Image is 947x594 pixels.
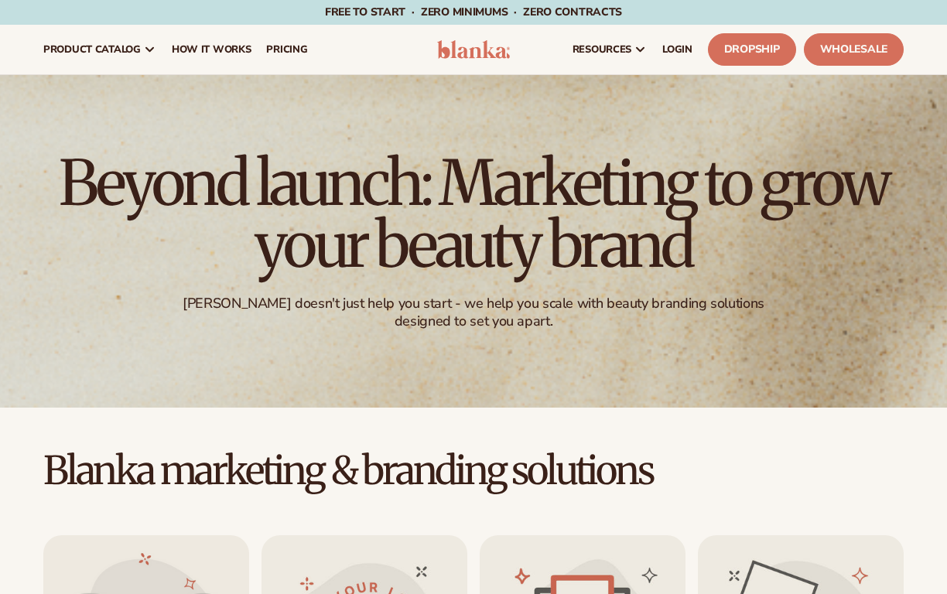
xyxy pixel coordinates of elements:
[258,25,315,74] a: pricing
[172,43,251,56] span: How It Works
[662,43,692,56] span: LOGIN
[565,25,655,74] a: resources
[708,33,796,66] a: Dropship
[166,295,781,331] div: [PERSON_NAME] doesn't just help you start - we help you scale with beauty branding solutions desi...
[325,5,622,19] span: Free to start · ZERO minimums · ZERO contracts
[43,43,141,56] span: product catalog
[573,43,631,56] span: resources
[164,25,259,74] a: How It Works
[266,43,307,56] span: pricing
[804,33,904,66] a: Wholesale
[36,25,164,74] a: product catalog
[437,40,510,59] img: logo
[48,152,899,276] h1: Beyond launch: Marketing to grow your beauty brand
[655,25,700,74] a: LOGIN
